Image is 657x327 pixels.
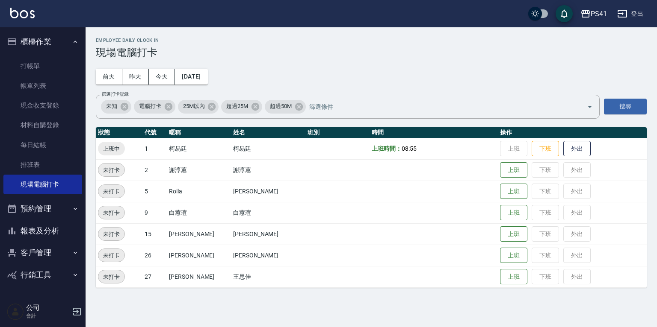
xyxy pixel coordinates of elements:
button: 預約管理 [3,198,82,220]
span: 未打卡 [98,166,124,175]
button: 報表及分析 [3,220,82,242]
td: 謝淳蕙 [231,159,305,181]
a: 現金收支登錄 [3,96,82,115]
button: 上班 [500,226,527,242]
th: 操作 [498,127,647,138]
td: 王思佳 [231,266,305,287]
button: 搜尋 [604,99,647,114]
th: 狀態 [96,127,142,138]
td: [PERSON_NAME] [167,266,231,287]
th: 班別 [305,127,370,138]
button: 前天 [96,69,122,85]
td: 15 [142,223,167,245]
button: Open [583,100,597,114]
span: 超過25M [221,102,253,111]
td: [PERSON_NAME] [231,223,305,245]
a: 排班表 [3,155,82,175]
button: [DATE] [175,69,207,85]
button: 下班 [532,141,559,157]
span: 電腦打卡 [134,102,166,111]
h2: Employee Daily Clock In [96,38,647,43]
span: 未打卡 [98,230,124,239]
span: 上班中 [98,144,125,153]
button: 外出 [563,141,591,157]
span: 未知 [101,102,122,111]
td: Rolla [167,181,231,202]
th: 代號 [142,127,167,138]
span: 未打卡 [98,187,124,196]
a: 每日結帳 [3,135,82,155]
button: 今天 [149,69,175,85]
button: 上班 [500,269,527,285]
button: 上班 [500,248,527,263]
td: 謝淳蕙 [167,159,231,181]
h3: 現場電腦打卡 [96,47,647,58]
button: 昨天 [122,69,149,85]
span: 未打卡 [98,251,124,260]
button: 上班 [500,205,527,221]
span: 未打卡 [98,208,124,217]
td: 1 [142,138,167,159]
div: 未知 [101,100,131,114]
button: 登出 [614,6,647,22]
button: PS41 [577,5,610,23]
button: 客戶管理 [3,242,82,264]
td: [PERSON_NAME] [231,181,305,202]
img: Logo [10,8,35,18]
td: 27 [142,266,167,287]
a: 打帳單 [3,56,82,76]
img: Person [7,303,24,320]
td: 白蕙瑄 [167,202,231,223]
span: 超過50M [265,102,297,111]
th: 姓名 [231,127,305,138]
b: 上班時間： [372,145,402,152]
div: 超過25M [221,100,262,114]
th: 暱稱 [167,127,231,138]
label: 篩選打卡記錄 [102,91,129,97]
a: 材料自購登錄 [3,115,82,135]
p: 會計 [26,312,70,320]
div: 25M以內 [178,100,219,114]
input: 篩選條件 [307,99,572,114]
div: 電腦打卡 [134,100,175,114]
a: 帳單列表 [3,76,82,96]
td: [PERSON_NAME] [167,245,231,266]
td: 2 [142,159,167,181]
td: 白蕙瑄 [231,202,305,223]
button: 櫃檯作業 [3,31,82,53]
td: 26 [142,245,167,266]
span: 25M以內 [178,102,210,111]
th: 時間 [370,127,498,138]
div: PS41 [591,9,607,19]
td: 5 [142,181,167,202]
div: 超過50M [265,100,306,114]
td: [PERSON_NAME] [231,245,305,266]
span: 未打卡 [98,272,124,281]
td: [PERSON_NAME] [167,223,231,245]
a: 現場電腦打卡 [3,175,82,194]
button: 上班 [500,184,527,199]
td: 柯易廷 [231,138,305,159]
button: 行銷工具 [3,264,82,286]
td: 9 [142,202,167,223]
td: 柯易廷 [167,138,231,159]
button: save [556,5,573,22]
button: 上班 [500,162,527,178]
h5: 公司 [26,304,70,312]
span: 08:55 [402,145,417,152]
